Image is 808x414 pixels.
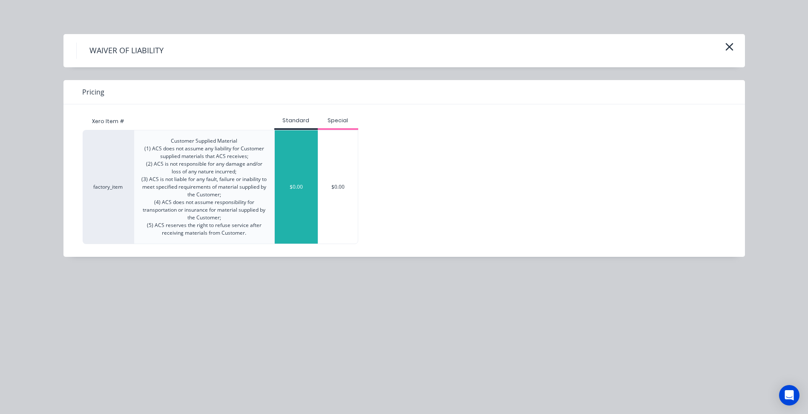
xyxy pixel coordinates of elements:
div: factory_item [83,130,134,244]
span: Pricing [82,87,104,97]
div: Xero Item # [83,113,134,130]
div: Special [318,117,359,124]
div: Customer Supplied Material (1) ACS does not assume any liability for Customer supplied materials ... [141,137,267,237]
div: $0.00 [275,130,318,244]
div: $0.00 [318,130,358,244]
h4: WAIVER OF LIABILITY [76,43,176,59]
div: Open Intercom Messenger [779,385,799,405]
div: Standard [274,117,318,124]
